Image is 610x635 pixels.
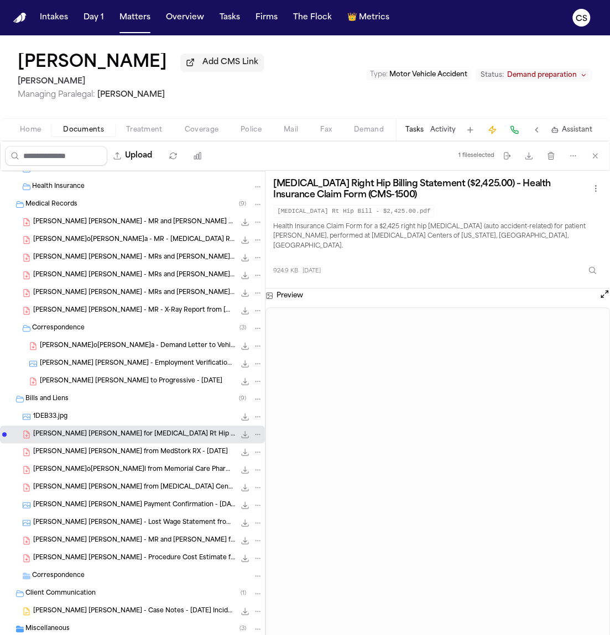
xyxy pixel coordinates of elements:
span: [PERSON_NAME] [PERSON_NAME] - Lost Wage Statement from J&G Graphics - [DATE] [33,518,235,528]
span: ( 9 ) [239,201,246,207]
button: Activity [430,125,456,134]
button: Tasks [215,8,244,28]
span: [DATE] [303,267,321,275]
span: [PERSON_NAME] [PERSON_NAME] - Procedure Cost Estimate from Momentum Spine & Joint - [DATE] [33,554,235,563]
span: [PERSON_NAME] [PERSON_NAME] - MR and [PERSON_NAME] from Uptown [MEDICAL_DATA] Associates and [MED... [33,536,235,545]
button: Download E. Castro Garcia - Lost Wage Statement from J&G Graphics - 11.19.24 [239,517,251,528]
button: crownMetrics [343,8,394,28]
span: [PERSON_NAME] [PERSON_NAME] Payment Confirmation - [DATE] [33,501,235,510]
span: Medical Records [25,200,77,209]
span: Managing Paralegal: [18,91,95,99]
button: Download E. Castro Garcia - Employment Verification Letter from J&G Graphics to Hathaway Insuranc... [239,358,251,369]
button: Download E. Castro Garcia - MRs and Bill from Uptown Radiology Associates - 12.9.24 to 1.2.25 [239,252,251,263]
input: Search files [5,146,107,166]
img: Finch Logo [13,13,27,23]
button: Intakes [35,8,72,28]
span: Mail [284,125,298,134]
span: Treatment [126,125,163,134]
button: Add Task [462,122,478,138]
span: Assistant [562,125,592,134]
h3: [MEDICAL_DATA] Right Hip Billing Statement ($2,425.00) – Health Insurance Claim Form (CMS-1500) [273,179,589,201]
p: Health Insurance Claim Form for a $2,425 right hip [MEDICAL_DATA] (auto accident-related) for pat... [273,222,602,252]
span: Bills and Liens [25,395,69,404]
span: [PERSON_NAME] [PERSON_NAME] - MRs and [PERSON_NAME] from [PERSON_NAME] Neuro - [DATE] to [DATE] [33,271,235,280]
button: Assistant [551,125,592,134]
button: Inspect [582,260,602,280]
button: The Flock [289,8,336,28]
button: Open preview [599,288,610,300]
span: Correspondence [32,571,85,581]
button: Matters [115,8,155,28]
button: Download E. Castro Garcia - Bill from Memorial Care Pharmacy - 1.6.25 [239,464,251,475]
button: Download E. Castro Garcia - Chase Payment Confirmation - 2.7.25 [239,500,251,511]
button: Download E. Castro Garcia - MRs and Bills from Texas Pain & Injury Centers and Momentum Spine & J... [239,287,251,298]
a: Home [13,13,27,23]
h1: [PERSON_NAME] [18,53,167,73]
button: Download E. Castro Garcia - MR - MRI Report from MRI Centers of Texas - 12.23.24 [239,234,251,245]
button: Edit Type: Motor Vehicle Accident [367,69,471,80]
button: Download E. Castro Garcia - MR and Bills with Affidavit from Momentum Spine and Joint - 11.26.24 ... [239,217,251,228]
span: [PERSON_NAME] [97,91,165,99]
span: [PERSON_NAME]o[PERSON_NAME]l from Memorial Care Pharmacy - 1[DATE] [33,465,235,475]
button: Download E. Castro Garcia - Case Notes - 11.19.24 Incident [239,606,251,617]
button: Edit matter name [18,53,167,73]
span: Add CMS Link [202,57,258,68]
button: Day 1 [79,8,108,28]
button: Download 1DEB33.jpg [239,411,251,422]
span: Demand preparation [507,71,577,80]
span: [PERSON_NAME] [PERSON_NAME] from [MEDICAL_DATA] Centers of [US_STATE] - [DATE] [33,483,235,492]
span: Motor Vehicle Accident [389,71,467,78]
span: [PERSON_NAME] [PERSON_NAME] - MR - X-Ray Report from [MEDICAL_DATA] Centers of [US_STATE] - [DATE] [33,306,235,316]
button: Overview [161,8,208,28]
button: Download E. Castro Garcia - MR - X-Ray Report from MRI Centers of Texas - 12.9.24 [239,305,251,316]
span: Miscellaneous [25,624,70,634]
span: [PERSON_NAME] [PERSON_NAME] - MRs and [PERSON_NAME] from [US_STATE] Pain & Injury Centers and Mom... [33,288,235,298]
span: Health Insurance [32,182,85,192]
button: Add CMS Link [180,54,264,71]
span: Police [241,125,262,134]
span: [PERSON_NAME] [PERSON_NAME] to Progressive - [DATE] [40,377,222,386]
span: [PERSON_NAME] [PERSON_NAME] - MR and [PERSON_NAME] with Affidavit from Momentum Spine and Joint -... [33,218,235,227]
span: Coverage [185,125,218,134]
span: Fax [320,125,332,134]
span: ( 3 ) [239,325,246,331]
button: Download E. Castro Garcia - Demand Letter to Vehicle Owner - 11.20.24 [239,340,251,351]
span: Documents [63,125,104,134]
button: Download E. Castro Garcia - Bill for MRI Rt Hip from MRI Centers of Texas - 11.19.24 [239,429,251,440]
button: Download E. Castro Garcia - LOR to Progressive - 11.20.24 [239,376,251,387]
button: Download E. Castro Garcia - MR and Bill from Uptown Radiology Associates and MRI Centers of Texas... [239,535,251,546]
span: 924.9 KB [273,267,298,275]
div: 1 file selected [458,152,494,159]
span: [PERSON_NAME] [PERSON_NAME] - Case Notes - [DATE] Incident [33,607,235,616]
button: Download E. Castro Garcia - Bill from MedStork RX - 1.3.25 [239,447,251,458]
span: Correspondence [32,324,85,333]
span: ( 9 ) [239,396,246,402]
span: [PERSON_NAME] [PERSON_NAME] for [MEDICAL_DATA] Rt Hip from [MEDICAL_DATA] Centers of [US_STATE] -... [33,430,235,439]
span: Client Communication [25,589,96,599]
button: Upload [107,146,159,166]
button: Firms [251,8,282,28]
span: 1DEB33.jpg [33,412,67,422]
span: ( 1 ) [241,590,246,596]
button: Download E. Castro Garcia - Bill from MRI Centers of Texas - 12.9.24 [239,482,251,493]
code: [MEDICAL_DATA] Rt Hip Bill - $2,425.00.pdf [273,205,434,218]
button: Download E. Castro Garcia - Procedure Cost Estimate from Momentum Spine & Joint - 2.7.25 [239,553,251,564]
span: [PERSON_NAME] [PERSON_NAME] - MRs and [PERSON_NAME] from Uptown [MEDICAL_DATA] Associates - [DATE... [33,253,235,263]
button: Tasks [405,125,424,134]
button: Change status from Demand preparation [475,69,592,82]
span: Demand [354,125,384,134]
h3: Preview [277,291,303,300]
span: Type : [370,71,388,78]
span: [PERSON_NAME] [PERSON_NAME] from MedStork RX - [DATE] [33,448,228,457]
span: [PERSON_NAME] [PERSON_NAME] - Employment Verification Letter from J&G Graphics to Hathaway Insura... [40,359,235,369]
span: Status: [481,71,504,80]
button: Download E. Castro Garcia - MRs and Bills from Lonestar Neuro - 11.19.24 to 2.28.25 [239,270,251,281]
span: [PERSON_NAME]o[PERSON_NAME]a - Demand Letter to Vehicle Owner - 1[DATE] [40,342,235,351]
